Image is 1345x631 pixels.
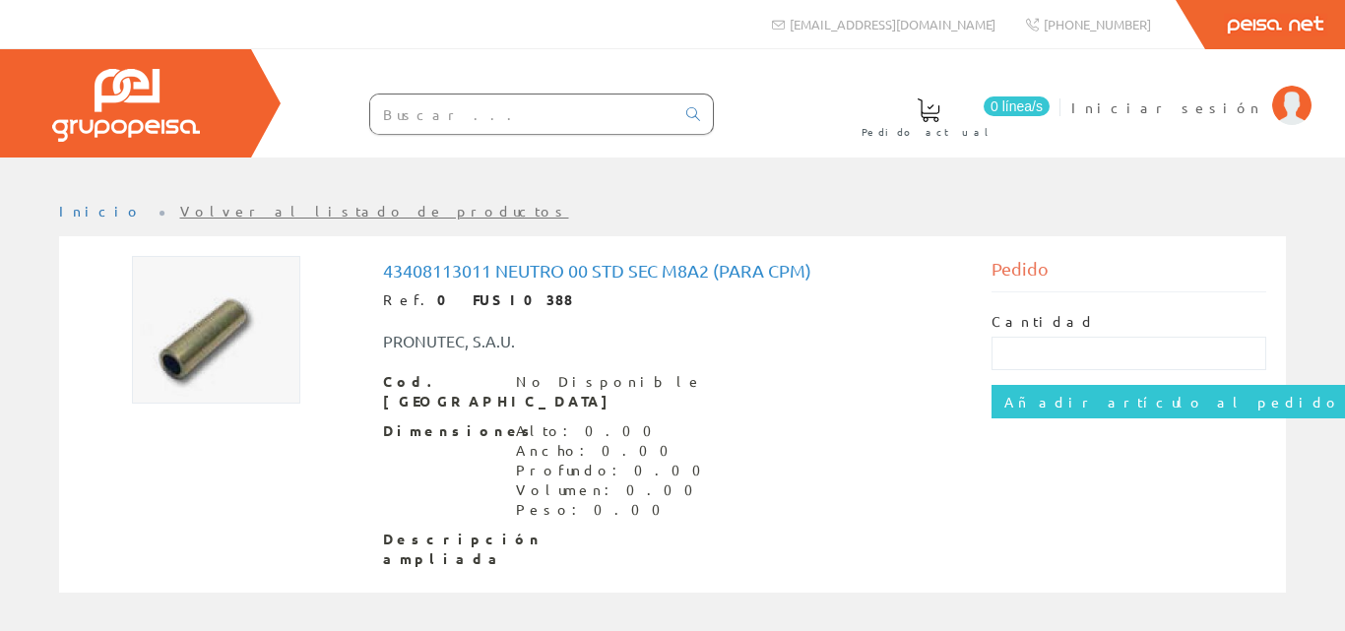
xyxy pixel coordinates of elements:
[992,312,1096,332] label: Cantidad
[383,530,501,569] span: Descripción ampliada
[516,421,713,441] div: Alto: 0.00
[790,16,995,32] span: [EMAIL_ADDRESS][DOMAIN_NAME]
[992,256,1266,292] div: Pedido
[383,372,501,411] span: Cod. [GEOGRAPHIC_DATA]
[984,96,1050,116] span: 0 línea/s
[516,372,703,392] div: No Disponible
[368,330,723,352] div: PRONUTEC, S.A.U.
[516,441,713,461] div: Ancho: 0.00
[383,290,962,310] div: Ref.
[59,202,143,220] a: Inicio
[383,261,962,281] h1: 43408113011 Neutro 00 Std Sec M8a2 (para Cpm)
[516,500,713,520] div: Peso: 0.00
[383,421,501,441] span: Dimensiones
[52,69,200,142] img: Grupo Peisa
[1071,82,1312,100] a: Iniciar sesión
[1071,97,1262,117] span: Iniciar sesión
[180,202,569,220] a: Volver al listado de productos
[132,256,301,404] img: Foto artículo 43408113011 Neutro 00 Std Sec M8a2 (para Cpm) (171.53110047847x150)
[1044,16,1151,32] span: [PHONE_NUMBER]
[516,480,713,500] div: Volumen: 0.00
[862,122,995,142] span: Pedido actual
[516,461,713,480] div: Profundo: 0.00
[370,95,674,134] input: Buscar ...
[437,290,573,308] strong: 0 FUSI0388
